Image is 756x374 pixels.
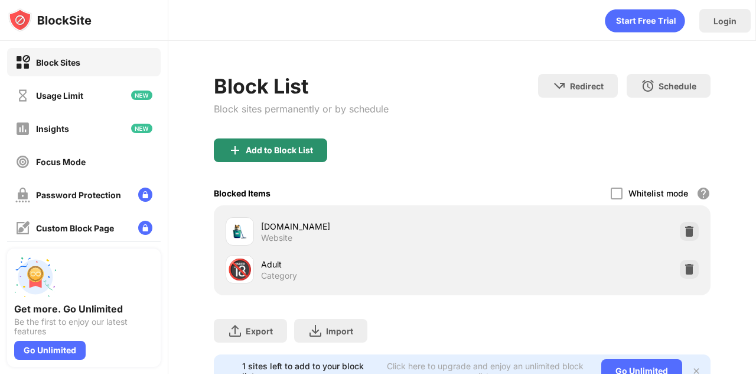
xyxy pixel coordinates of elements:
div: Get more. Go Unlimited [14,303,154,315]
div: Whitelist mode [628,188,688,198]
div: Adult [261,258,462,270]
img: password-protection-off.svg [15,188,30,202]
div: Go Unlimited [14,341,86,360]
img: lock-menu.svg [138,221,152,235]
div: Focus Mode [36,157,86,167]
img: push-unlimited.svg [14,256,57,298]
div: Website [261,233,292,243]
img: new-icon.svg [131,124,152,133]
div: Password Protection [36,190,121,200]
img: customize-block-page-off.svg [15,221,30,236]
div: [DOMAIN_NAME] [261,220,462,233]
img: time-usage-off.svg [15,88,30,103]
img: favicons [233,224,247,238]
div: Insights [36,124,69,134]
div: Block Sites [36,57,80,67]
div: Login [713,16,737,26]
div: Blocked Items [214,188,271,198]
div: animation [605,9,685,33]
div: 🔞 [227,257,252,282]
div: Export [246,326,273,336]
img: lock-menu.svg [138,188,152,202]
div: Block List [214,74,389,98]
div: Be the first to enjoy our latest features [14,317,154,336]
div: Add to Block List [246,146,313,155]
img: focus-off.svg [15,154,30,169]
div: Usage Limit [36,91,83,101]
div: Schedule [659,81,696,91]
img: insights-off.svg [15,121,30,136]
img: logo-blocksite.svg [8,8,92,32]
div: Import [326,326,353,336]
img: new-icon.svg [131,91,152,100]
div: Category [261,270,297,281]
div: Block sites permanently or by schedule [214,103,389,115]
div: Redirect [570,81,604,91]
div: Custom Block Page [36,223,114,233]
img: block-on.svg [15,55,30,70]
